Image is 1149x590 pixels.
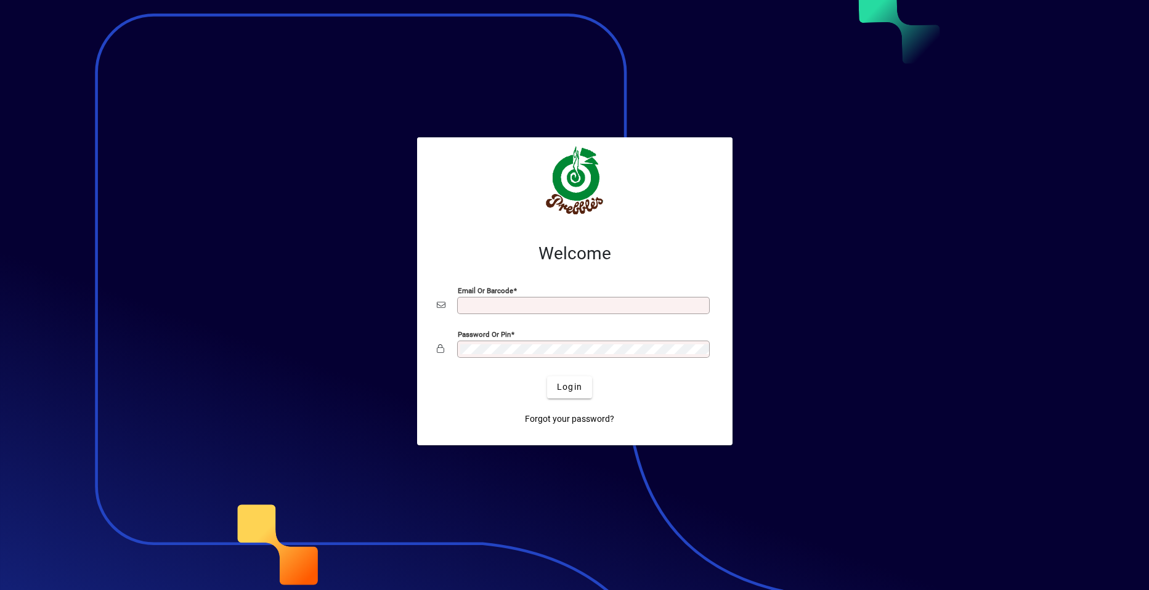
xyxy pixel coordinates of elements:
[520,408,619,430] a: Forgot your password?
[437,243,713,264] h2: Welcome
[458,286,513,294] mat-label: Email or Barcode
[547,376,592,398] button: Login
[458,329,511,338] mat-label: Password or Pin
[557,381,582,394] span: Login
[525,413,614,426] span: Forgot your password?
